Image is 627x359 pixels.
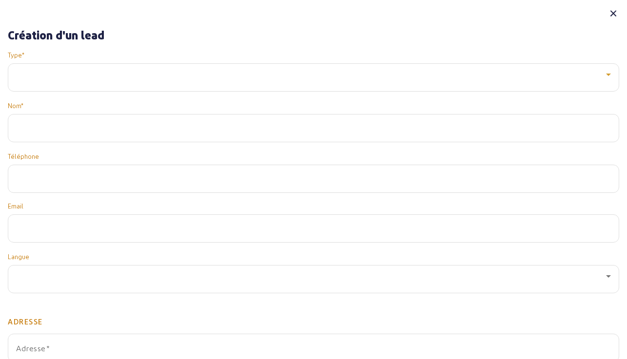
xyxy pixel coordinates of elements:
mat-label: Type [8,51,619,59]
h2: Création d'un lead [8,29,619,41]
mat-label: Adresse [16,343,46,352]
h2: Adresse [8,301,619,327]
mat-label: Téléphone [8,152,619,161]
mat-label: Email [8,202,619,210]
mat-label: Langue [8,252,619,261]
mat-label: Nom [8,101,619,110]
input: Rentrez une adresse [16,346,611,358]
